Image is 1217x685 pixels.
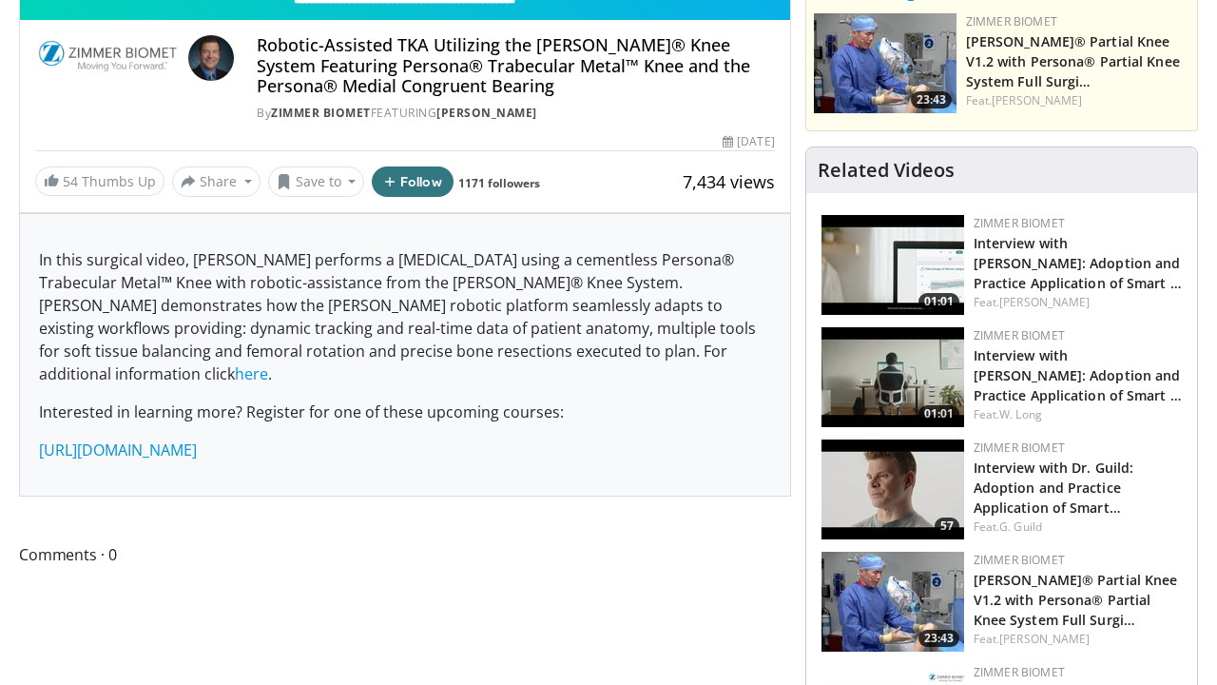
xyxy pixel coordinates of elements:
a: [PERSON_NAME]® Partial Knee V1.2 with Persona® Partial Knee System Full Surgi… [974,571,1178,629]
span: 01:01 [918,405,959,422]
span: 01:01 [918,293,959,310]
a: Interview with [PERSON_NAME]: Adoption and Practice Application of Smart … [974,234,1182,292]
img: c951bdf5-abfe-4c00-a045-73b5070dd0f6.150x105_q85_crop-smart_upscale.jpg [821,440,964,539]
span: 54 [63,172,78,190]
a: 57 [821,440,964,539]
img: 9076d05d-1948-43d5-895b-0b32d3e064e7.150x105_q85_crop-smart_upscale.jpg [821,215,964,315]
a: 23:43 [814,13,956,113]
h4: Related Videos [818,159,955,182]
img: 99b1778f-d2b2-419a-8659-7269f4b428ba.150x105_q85_crop-smart_upscale.jpg [821,552,964,652]
div: [DATE] [723,133,774,150]
a: W. Long [999,406,1042,422]
a: Interview with [PERSON_NAME]: Adoption and Practice Application of Smart … [974,346,1182,404]
a: 54 Thumbs Up [35,166,164,196]
a: Zimmer Biomet [974,215,1065,231]
span: 23:43 [918,630,959,647]
img: 99b1778f-d2b2-419a-8659-7269f4b428ba.150x105_q85_crop-smart_upscale.jpg [814,13,956,113]
span: 57 [935,518,959,535]
div: Feat. [974,294,1182,311]
img: 01664f9e-370f-4f3e-ba1a-1c36ebbe6e28.150x105_q85_crop-smart_upscale.jpg [821,327,964,427]
a: Zimmer Biomet [974,664,1065,680]
h4: Robotic-Assisted TKA Utilizing the [PERSON_NAME]® Knee System Featuring Persona® Trabecular Metal... [257,35,774,97]
div: By FEATURING [257,105,774,122]
a: 01:01 [821,215,964,315]
button: Share [172,166,261,197]
a: [PERSON_NAME] [436,105,537,121]
div: Feat. [974,631,1182,648]
a: [PERSON_NAME] [992,92,1082,108]
a: Zimmer Biomet [974,440,1065,456]
a: [PERSON_NAME] [999,631,1090,647]
a: 23:43 [821,552,964,652]
a: Zimmer Biomet [974,552,1065,568]
a: [PERSON_NAME]® Partial Knee V1.2 with Persona® Partial Knee System Full Surgi… [966,32,1180,90]
p: Interested in learning more? Register for one of these upcoming courses: [39,401,771,423]
div: Feat. [974,406,1182,423]
a: Zimmer Biomet [966,13,1057,29]
a: [URL][DOMAIN_NAME] [39,440,197,460]
img: Zimmer Biomet [35,35,181,81]
a: 1171 followers [458,175,540,191]
a: Zimmer Biomet [271,105,371,121]
button: Follow [372,166,454,197]
p: In this surgical video, [PERSON_NAME] performs a [MEDICAL_DATA] using a cementless Persona® Trabe... [39,248,771,385]
a: here [235,363,268,384]
div: Feat. [966,92,1189,109]
span: Comments 0 [19,542,791,567]
a: [PERSON_NAME] [999,294,1090,310]
span: 23:43 [911,91,952,108]
a: Interview with Dr. Guild: Adoption and Practice Application of Smart… [974,459,1134,517]
button: Save to [268,166,365,197]
a: G. Guild [999,519,1042,535]
div: Feat. [974,519,1182,536]
img: Avatar [188,35,234,81]
span: 7,434 views [683,170,775,193]
a: Zimmer Biomet [974,327,1065,343]
a: 01:01 [821,327,964,427]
